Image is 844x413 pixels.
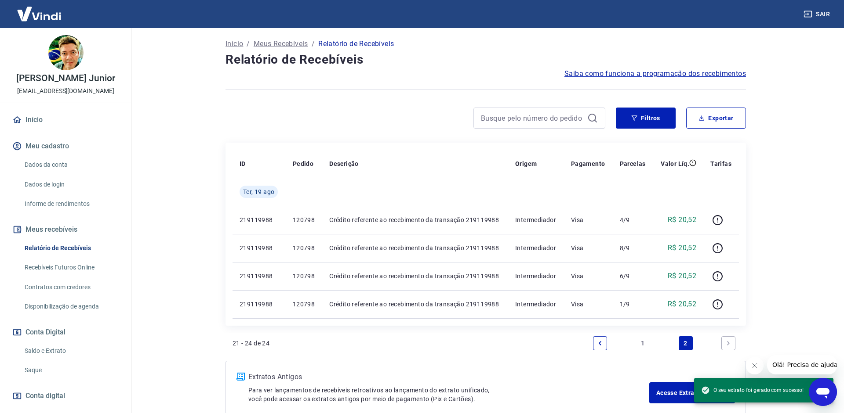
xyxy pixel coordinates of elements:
button: Filtros [616,108,676,129]
p: Visa [571,244,606,252]
a: Recebíveis Futuros Online [21,259,121,277]
p: Descrição [329,159,359,168]
p: Visa [571,300,606,309]
span: Ter, 19 ago [243,187,274,196]
p: Intermediador [515,300,557,309]
p: Extratos Antigos [248,372,649,382]
p: 120798 [293,215,315,224]
p: Relatório de Recebíveis [318,39,394,49]
button: Sair [802,6,833,22]
p: Crédito referente ao recebimento da transação 219119988 [329,215,501,224]
p: R$ 20,52 [668,215,696,225]
a: Dados de login [21,176,121,194]
p: 4/9 [620,215,646,224]
p: Crédito referente ao recebimento da transação 219119988 [329,300,501,309]
span: Olá! Precisa de ajuda? [5,6,74,13]
p: Intermediador [515,272,557,280]
img: Vindi [11,0,68,27]
a: Next page [721,336,735,350]
p: Crédito referente ao recebimento da transação 219119988 [329,272,501,280]
p: [EMAIL_ADDRESS][DOMAIN_NAME] [17,86,114,96]
p: [PERSON_NAME] Junior [16,74,115,83]
a: Meus Recebíveis [254,39,308,49]
a: Acesse Extratos Antigos [649,382,735,403]
p: R$ 20,52 [668,299,696,309]
p: 120798 [293,300,315,309]
p: Visa [571,272,606,280]
iframe: Fechar mensagem [746,357,764,374]
p: 120798 [293,244,315,252]
p: ID [240,159,246,168]
p: 21 - 24 de 24 [233,339,269,348]
p: Origem [515,159,537,168]
p: Crédito referente ao recebimento da transação 219119988 [329,244,501,252]
a: Previous page [593,336,607,350]
button: Conta Digital [11,323,121,342]
ul: Pagination [589,333,739,354]
p: / [247,39,250,49]
p: R$ 20,52 [668,271,696,281]
p: Intermediador [515,244,557,252]
p: R$ 20,52 [668,243,696,253]
p: 219119988 [240,300,279,309]
a: Page 1 [636,336,650,350]
p: 8/9 [620,244,646,252]
h4: Relatório de Recebíveis [226,51,746,68]
a: Saldo e Extrato [21,342,121,360]
p: Pagamento [571,159,605,168]
p: Parcelas [620,159,646,168]
button: Meu cadastro [11,136,121,156]
p: Tarifas [710,159,731,168]
img: ícone [236,373,245,381]
p: 219119988 [240,244,279,252]
span: O seu extrato foi gerado com sucesso! [701,386,804,395]
a: Informe de rendimentos [21,195,121,213]
p: 219119988 [240,215,279,224]
p: 6/9 [620,272,646,280]
a: Início [11,110,121,129]
p: 120798 [293,272,315,280]
p: Intermediador [515,215,557,224]
p: Valor Líq. [661,159,689,168]
p: Pedido [293,159,313,168]
p: 1/9 [620,300,646,309]
input: Busque pelo número do pedido [481,111,584,125]
a: Page 2 is your current page [679,336,693,350]
a: Dados da conta [21,156,121,174]
img: 40958a5d-ac93-4d9b-8f90-c2e9f6170d14.jpeg [48,35,84,70]
iframe: Mensagem da empresa [767,355,837,374]
button: Exportar [686,108,746,129]
a: Disponibilização de agenda [21,298,121,316]
p: / [312,39,315,49]
p: Para ver lançamentos de recebíveis retroativos ao lançamento do extrato unificado, você pode aces... [248,386,649,403]
span: Conta digital [25,390,65,402]
p: 219119988 [240,272,279,280]
a: Contratos com credores [21,278,121,296]
a: Saiba como funciona a programação dos recebimentos [564,68,746,79]
a: Conta digital [11,386,121,406]
iframe: Botão para abrir a janela de mensagens [809,378,837,406]
a: Saque [21,361,121,379]
button: Meus recebíveis [11,220,121,239]
a: Início [226,39,243,49]
a: Relatório de Recebíveis [21,239,121,257]
p: Visa [571,215,606,224]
